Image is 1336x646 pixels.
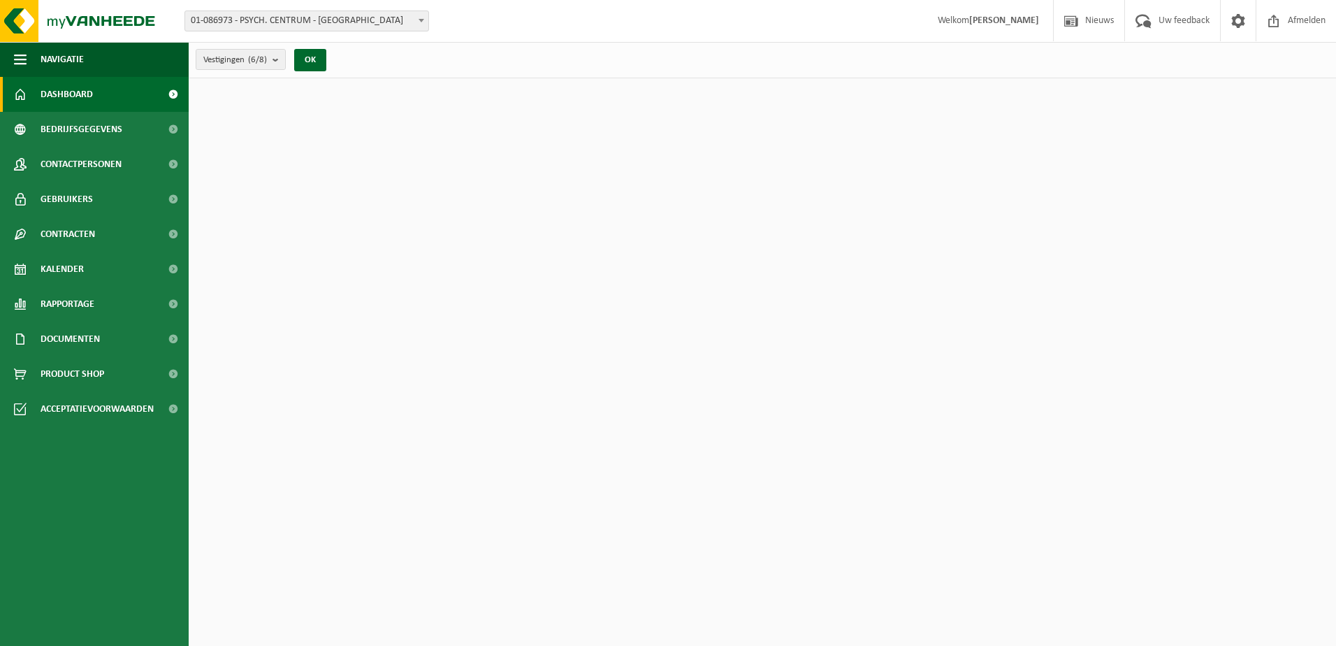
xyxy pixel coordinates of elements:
span: Rapportage [41,287,94,322]
strong: [PERSON_NAME] [969,15,1039,26]
span: Contracten [41,217,95,252]
span: Contactpersonen [41,147,122,182]
span: 01-086973 - PSYCH. CENTRUM - ST HIERONYMUS - SINT-NIKLAAS [184,10,429,31]
span: 01-086973 - PSYCH. CENTRUM - ST HIERONYMUS - SINT-NIKLAAS [185,11,428,31]
span: Acceptatievoorwaarden [41,392,154,426]
span: Bedrijfsgegevens [41,112,122,147]
button: OK [294,49,326,71]
span: Gebruikers [41,182,93,217]
button: Vestigingen(6/8) [196,49,286,70]
span: Product Shop [41,357,104,392]
count: (6/8) [248,55,267,64]
span: Navigatie [41,42,84,77]
span: Vestigingen [203,50,267,71]
span: Kalender [41,252,84,287]
span: Dashboard [41,77,93,112]
span: Documenten [41,322,100,357]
